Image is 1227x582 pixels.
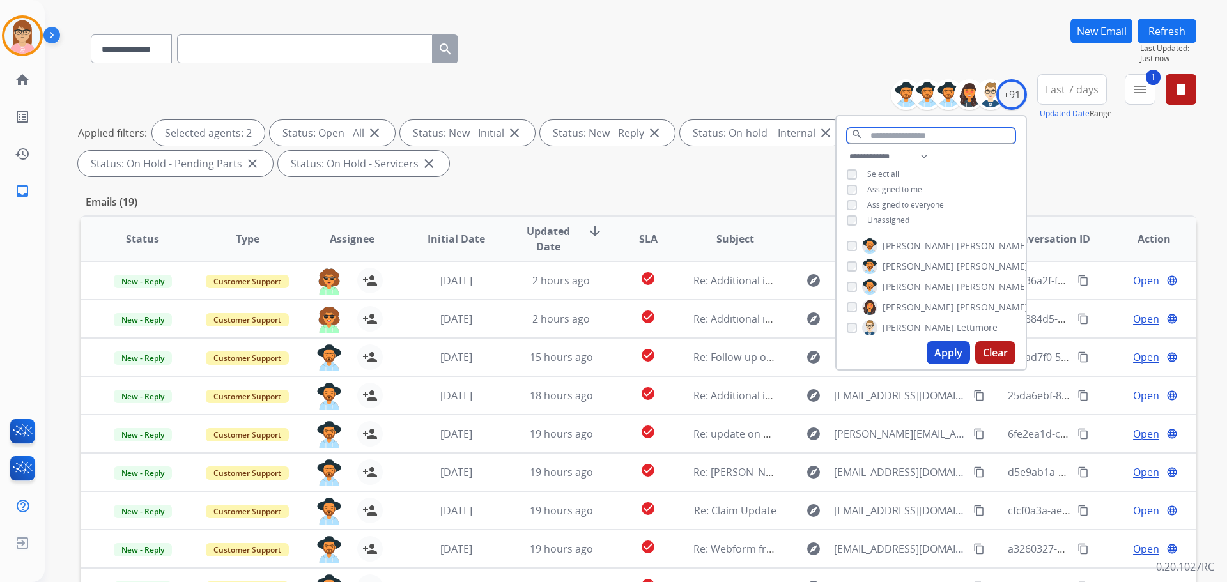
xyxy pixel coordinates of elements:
span: Open [1133,349,1159,365]
p: 0.20.1027RC [1156,559,1214,574]
span: Open [1133,503,1159,518]
span: Customer Support [206,505,289,518]
mat-icon: language [1166,466,1178,478]
mat-icon: content_copy [973,428,985,440]
button: Clear [975,341,1015,364]
span: 19 hours ago [530,542,593,556]
button: New Email [1070,19,1132,43]
span: [PERSON_NAME] [883,321,954,334]
mat-icon: check_circle [640,386,656,401]
mat-icon: content_copy [1077,275,1089,286]
span: d5e9ab1a-1086-43ad-9040-556550cb76c5 [1008,465,1206,479]
span: Customer Support [206,428,289,441]
mat-icon: person_add [362,273,378,288]
span: Assigned to me [867,184,922,195]
span: Type [236,231,259,247]
img: agent-avatar [316,421,342,448]
span: [PERSON_NAME][EMAIL_ADDRESS][PERSON_NAME][DOMAIN_NAME] [834,349,966,365]
mat-icon: check_circle [640,539,656,555]
span: Unassigned [867,215,909,226]
img: agent-avatar [316,268,342,295]
mat-icon: language [1166,351,1178,363]
span: Customer Support [206,390,289,403]
span: New - Reply [114,543,172,556]
img: agent-avatar [316,344,342,371]
mat-icon: close [421,156,436,171]
span: [EMAIL_ADDRESS][DOMAIN_NAME] [834,541,966,556]
mat-icon: language [1166,390,1178,401]
mat-icon: close [367,125,382,141]
span: Re: update on depot order. [693,427,824,441]
mat-icon: content_copy [973,505,985,516]
mat-icon: close [507,125,522,141]
span: Just now [1140,54,1196,64]
mat-icon: content_copy [973,390,985,401]
span: [PERSON_NAME] [883,240,954,252]
mat-icon: menu [1132,82,1148,97]
span: Assigned to everyone [867,199,944,210]
mat-icon: language [1166,313,1178,325]
span: [DATE] [440,427,472,441]
span: 19 hours ago [530,427,593,441]
span: Last Updated: [1140,43,1196,54]
span: Open [1133,464,1159,480]
span: Customer Support [206,313,289,326]
div: Status: New - Reply [540,120,675,146]
span: Open [1133,311,1159,326]
img: agent-avatar [316,498,342,525]
span: [PERSON_NAME] [883,280,954,293]
mat-icon: explore [806,426,821,441]
span: [PERSON_NAME] [957,260,1028,273]
mat-icon: explore [806,311,821,326]
mat-icon: person_add [362,311,378,326]
div: Status: On Hold - Servicers [278,151,449,176]
mat-icon: language [1166,428,1178,440]
mat-icon: check_circle [640,424,656,440]
mat-icon: check_circle [640,348,656,363]
mat-icon: person_add [362,464,378,480]
span: Initial Date [428,231,485,247]
span: [EMAIL_ADDRESS][DOMAIN_NAME] [834,503,966,518]
span: Customer Support [206,543,289,556]
span: Last 7 days [1046,87,1099,92]
span: New - Reply [114,390,172,403]
span: New - Reply [114,313,172,326]
span: cfcf0a3a-ae16-4052-b4d2-ff09e842d075 [1008,503,1196,517]
span: [DATE] [440,465,472,479]
span: Conversation ID [1008,231,1090,247]
mat-icon: person_add [362,541,378,556]
div: +91 [996,79,1027,110]
span: Assignee [330,231,374,247]
div: Status: On-hold – Internal [680,120,846,146]
span: 6fe2ea1d-c33a-4e30-8df8-5ef5a6cf30af [1008,427,1192,441]
span: [DATE] [440,312,472,326]
span: 15 hours ago [530,350,593,364]
mat-icon: history [15,146,30,162]
mat-icon: explore [806,273,821,288]
img: agent-avatar [316,459,342,486]
mat-icon: content_copy [1077,313,1089,325]
span: New - Reply [114,351,172,365]
span: [EMAIL_ADDRESS][DOMAIN_NAME] [834,464,966,480]
mat-icon: check_circle [640,463,656,478]
span: 19 hours ago [530,465,593,479]
span: Updated Date [520,224,578,254]
mat-icon: search [438,42,453,57]
img: agent-avatar [316,536,342,563]
span: [DATE] [440,388,472,402]
button: Apply [927,341,970,364]
th: Action [1092,217,1196,261]
mat-icon: check_circle [640,271,656,286]
button: Last 7 days [1037,74,1107,105]
mat-icon: explore [806,464,821,480]
img: avatar [4,18,40,54]
span: Customer Support [206,351,289,365]
mat-icon: content_copy [1077,466,1089,478]
span: Re: Additional information [693,273,820,287]
span: 1 [1146,70,1161,85]
span: Customer Support [206,275,289,288]
mat-icon: content_copy [1077,351,1089,363]
mat-icon: search [851,128,863,140]
span: New - Reply [114,505,172,518]
span: SLA [639,231,658,247]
